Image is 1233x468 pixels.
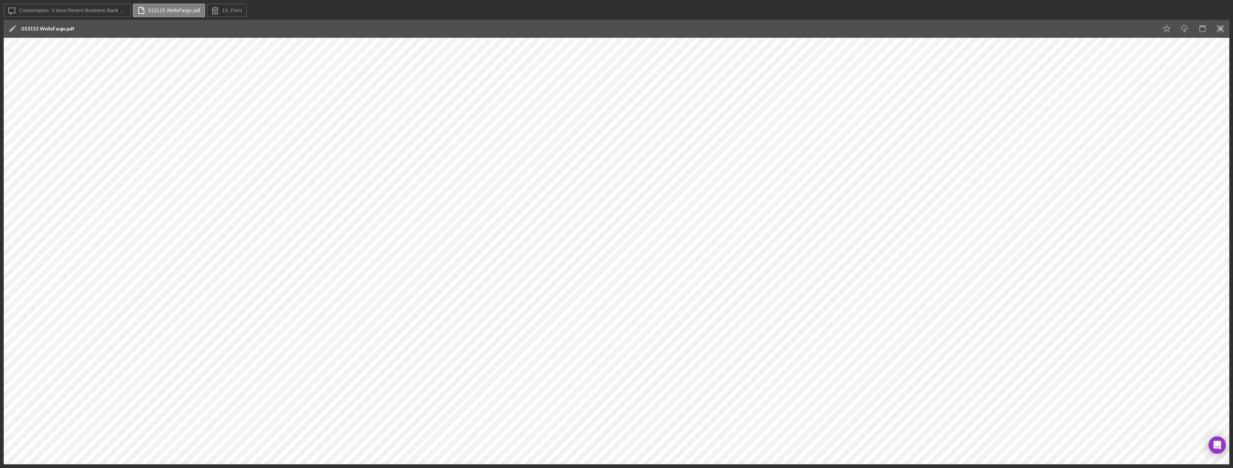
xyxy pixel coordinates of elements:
button: 013115 WellsFargo.pdf [133,4,205,17]
label: Conversation: 3 Most Recent Business Bank Statements ([PERSON_NAME]) [19,8,127,13]
div: Open Intercom Messenger [1209,436,1226,454]
button: 13. Form [207,4,247,17]
div: 013115 WellsFargo.pdf [22,26,74,32]
label: 013115 WellsFargo.pdf [148,8,200,13]
button: Conversation: 3 Most Recent Business Bank Statements ([PERSON_NAME]) [4,4,131,17]
label: 13. Form [222,8,242,13]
